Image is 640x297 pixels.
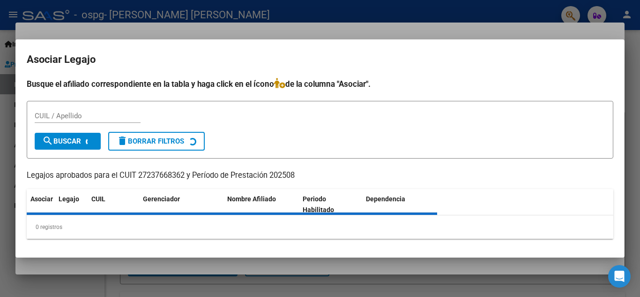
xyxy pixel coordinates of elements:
mat-icon: delete [117,135,128,146]
p: Legajos aprobados para el CUIT 27237668362 y Período de Prestación 202508 [27,170,613,182]
datatable-header-cell: Asociar [27,189,55,220]
datatable-header-cell: Dependencia [362,189,438,220]
span: Dependencia [366,195,405,203]
datatable-header-cell: Legajo [55,189,88,220]
span: Legajo [59,195,79,203]
button: Borrar Filtros [108,132,205,151]
span: Periodo Habilitado [303,195,334,213]
datatable-header-cell: CUIL [88,189,139,220]
h2: Asociar Legajo [27,51,613,69]
h4: Busque el afiliado correspondiente en la tabla y haga click en el ícono de la columna "Asociar". [27,78,613,90]
div: 0 registros [27,215,613,239]
span: Asociar [30,195,53,203]
datatable-header-cell: Periodo Habilitado [299,189,362,220]
mat-icon: search [42,135,53,146]
span: Nombre Afiliado [227,195,276,203]
datatable-header-cell: Gerenciador [139,189,223,220]
button: Buscar [35,133,101,150]
span: Borrar Filtros [117,137,184,145]
datatable-header-cell: Nombre Afiliado [223,189,299,220]
span: CUIL [91,195,105,203]
span: Gerenciador [143,195,180,203]
span: Buscar [42,137,81,145]
div: Open Intercom Messenger [608,265,631,288]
